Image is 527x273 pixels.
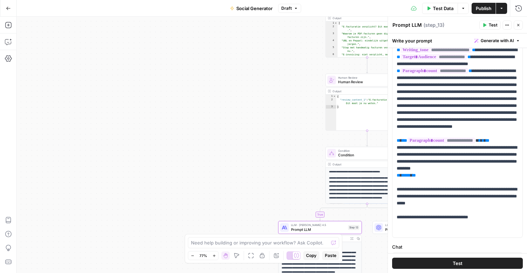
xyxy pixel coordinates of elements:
[489,22,497,28] span: Test
[348,225,359,230] div: Step 13
[423,22,444,29] span: ( step_13 )
[291,227,346,232] span: Prompt LLM
[326,39,337,46] div: 4
[326,53,337,60] div: 6
[326,105,336,109] div: 3
[334,22,337,25] span: Toggle code folding, rows 1 through 12
[338,79,394,85] span: Human Review
[326,22,337,25] div: 1
[366,131,368,146] g: Edge from step_7 to step_10
[319,204,367,220] g: Edge from step_10 to step_13
[388,33,527,48] div: Write your prompt
[433,5,453,12] span: Test Data
[366,57,368,73] g: Edge from step_9 to step_7
[392,22,422,29] textarea: Prompt LLM
[476,5,491,12] span: Publish
[326,32,337,39] div: 3
[481,38,514,44] span: Generate with AI
[325,252,336,259] span: Paste
[326,98,336,105] div: 2
[338,149,393,153] span: Condition
[236,5,273,12] span: Social Generator
[338,153,393,158] span: Condition
[306,252,316,259] span: Copy
[333,162,394,166] div: Output
[453,260,463,267] span: Test
[226,3,277,14] button: Social Generator
[392,258,523,269] button: Test
[303,251,319,260] button: Copy
[322,251,339,260] button: Paste
[285,236,347,241] div: Output
[422,3,458,14] button: Test Data
[326,95,336,98] div: 1
[291,223,346,227] span: LLM · [PERSON_NAME] 4.5
[373,221,456,234] div: LLM · GPT-4.1Prompt LLMStep 17
[472,3,496,14] button: Publish
[326,0,409,57] div: Output[ "E-facturatie verplicht? Dit moet je nu weten .", "Waarom je PDF-facturen geen digitale f...
[281,5,292,11] span: Draft
[392,243,523,250] label: Chat
[278,4,301,13] button: Draft
[326,25,337,32] div: 2
[479,21,501,30] button: Test
[326,73,409,131] div: Human ReviewHuman ReviewStep 7Output{ "review_content_1":"E-facturatie verplicht? Dit moet je nu ...
[333,95,336,98] span: Toggle code folding, rows 1 through 3
[199,253,207,258] span: 77%
[326,46,337,53] div: 5
[333,16,394,20] div: Output
[472,36,523,45] button: Generate with AI
[338,76,394,80] span: Human Review
[333,89,394,93] div: Output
